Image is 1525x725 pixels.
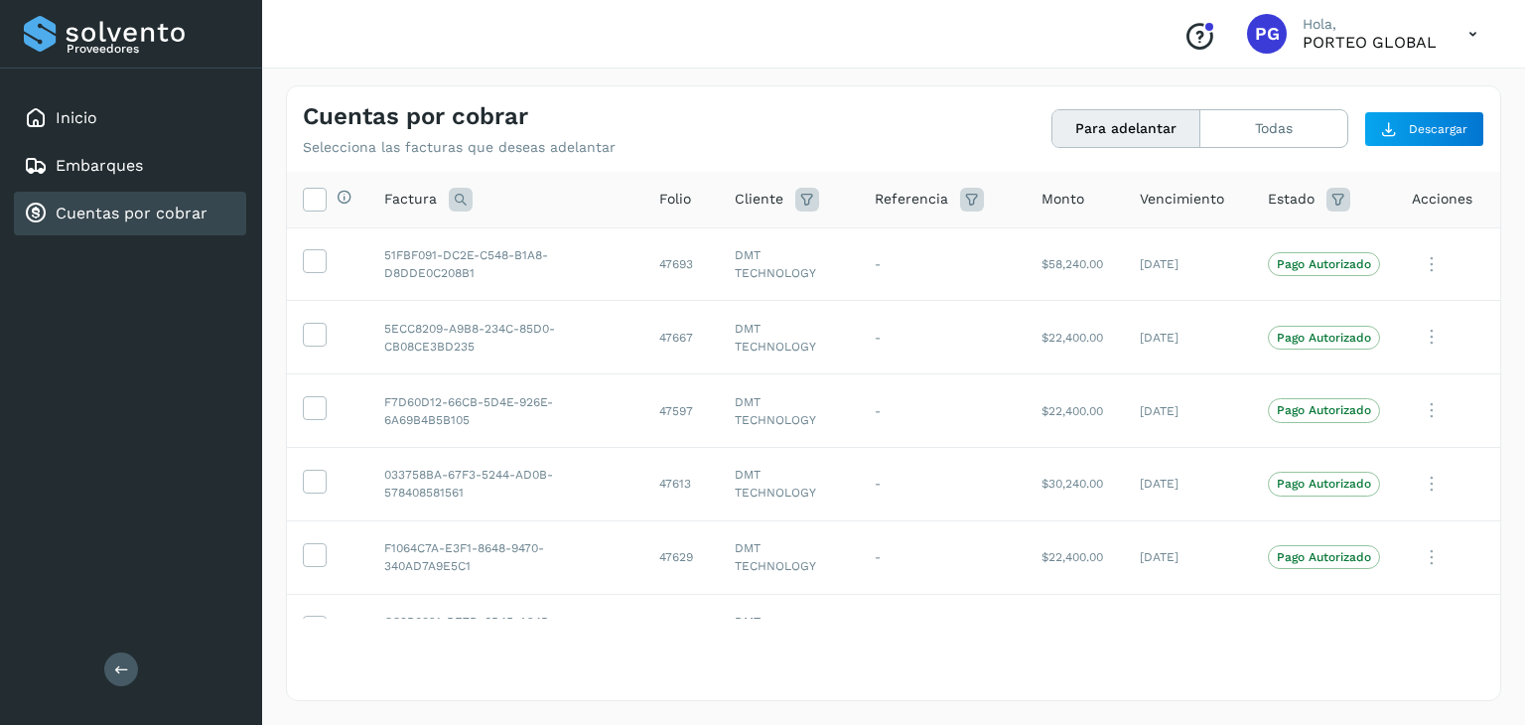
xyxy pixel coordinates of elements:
td: - [859,227,1026,301]
span: Cliente [735,189,783,210]
td: 51FBF091-DC2E-C548-B1A8-D8DDE0C208B1 [368,227,643,301]
td: 033758BA-67F3-5244-AD0B-578408581561 [368,447,643,520]
button: Para adelantar [1052,110,1200,147]
td: 47653 [643,594,719,667]
span: Vencimiento [1140,189,1224,210]
button: Todas [1200,110,1347,147]
td: - [859,374,1026,448]
td: [DATE] [1124,520,1252,594]
p: PORTEO GLOBAL [1303,33,1437,52]
td: - [859,594,1026,667]
td: DMT TECHNOLOGY [719,227,859,301]
td: 47597 [643,374,719,448]
td: DMT TECHNOLOGY [719,520,859,594]
td: [DATE] [1124,227,1252,301]
p: Proveedores [67,42,238,56]
p: Pago Autorizado [1277,403,1371,417]
td: F7D60D12-66CB-5D4E-926E-6A69B4B5B105 [368,374,643,448]
td: - [859,301,1026,374]
td: 47693 [643,227,719,301]
td: DMT TECHNOLOGY [719,374,859,448]
td: DMT TECHNOLOGY [719,447,859,520]
td: $30,240.00 [1026,447,1124,520]
button: Descargar [1364,111,1484,147]
td: $49,280.00 [1026,594,1124,667]
div: Embarques [14,144,246,188]
td: $58,240.00 [1026,227,1124,301]
div: Inicio [14,96,246,140]
a: Embarques [56,156,143,175]
a: Inicio [56,108,97,127]
td: [DATE] [1124,301,1252,374]
span: Acciones [1412,189,1472,210]
td: - [859,520,1026,594]
td: [DATE] [1124,594,1252,667]
td: 47667 [643,301,719,374]
span: Folio [659,189,691,210]
h4: Cuentas por cobrar [303,102,528,131]
td: $22,400.00 [1026,520,1124,594]
td: DMT TECHNOLOGY [719,594,859,667]
span: Referencia [875,189,948,210]
td: 5ECC8209-A9B8-234C-85D0-CB08CE3BD235 [368,301,643,374]
p: Pago Autorizado [1277,550,1371,564]
td: $22,400.00 [1026,301,1124,374]
td: - [859,447,1026,520]
p: Hola, [1303,16,1437,33]
span: Descargar [1409,120,1467,138]
td: DMT TECHNOLOGY [719,301,859,374]
span: Monto [1041,189,1084,210]
span: Factura [384,189,437,210]
span: Estado [1268,189,1315,210]
p: Pago Autorizado [1277,477,1371,491]
td: F1064C7A-E3F1-8648-9470-340AD7A9E5C1 [368,520,643,594]
td: CC9B0321-BE7D-8B45-A24B-11784B60E414 [368,594,643,667]
p: Pago Autorizado [1277,257,1371,271]
td: 47613 [643,447,719,520]
p: Pago Autorizado [1277,331,1371,345]
td: [DATE] [1124,447,1252,520]
p: Selecciona las facturas que deseas adelantar [303,139,616,156]
td: [DATE] [1124,374,1252,448]
td: 47629 [643,520,719,594]
a: Cuentas por cobrar [56,204,208,222]
div: Cuentas por cobrar [14,192,246,235]
td: $22,400.00 [1026,374,1124,448]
